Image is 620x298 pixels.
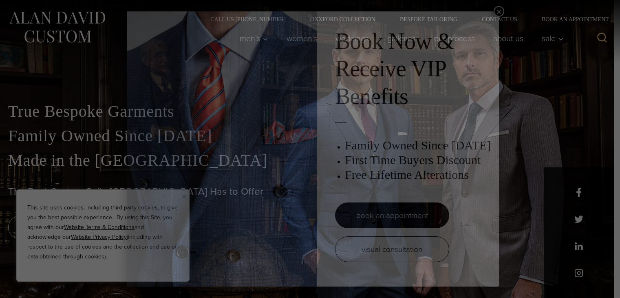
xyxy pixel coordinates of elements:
h2: Book Now & Receive VIP Benefits [335,28,491,110]
a: book an appointment [335,202,449,228]
h3: Family Owned Since [DATE] [345,138,491,153]
h3: Free Lifetime Alterations [345,167,491,182]
a: visual consultation [335,236,449,262]
button: Close [494,6,504,17]
h3: First Time Buyers Discount [345,153,491,167]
